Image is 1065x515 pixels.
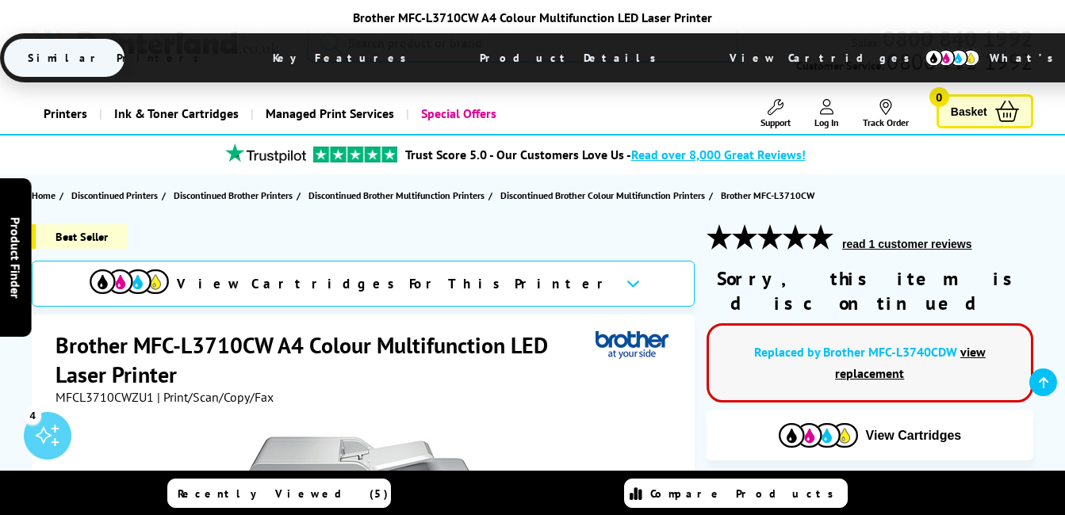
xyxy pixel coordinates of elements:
span: View Cartridges For This Printer [177,275,613,292]
img: trustpilot rating [218,143,313,163]
span: View Cartridges [706,37,948,78]
a: Discontinued Brother Printers [174,187,297,204]
span: Read over 8,000 Great Reviews! [631,147,806,162]
a: Replaced by Brother MFC-L3740CDW [754,344,957,360]
a: Brother MFC-L3710CW [721,187,818,204]
img: cmyk-icon.svg [90,269,169,294]
span: Best Seller [32,224,128,249]
a: Discontinued Brother Multifunction Printers [308,187,488,204]
span: Discontinued Printers [71,187,158,204]
span: Support [760,116,791,128]
a: Special Offers [406,93,508,134]
a: view replacement [835,344,986,381]
img: Cartridges [779,423,858,448]
span: Similar Printers [4,39,232,77]
img: Brother [596,330,668,360]
a: Recently Viewed (5) [167,479,391,508]
a: Basket 0 [937,94,1033,128]
button: read 1 customer reviews [837,237,976,251]
button: View Cartridges [718,422,1021,448]
span: Discontinued Brother Printers [174,187,293,204]
span: Basket [951,101,987,122]
span: Ink & Toner Cartridges [114,93,239,134]
span: | Print/Scan/Copy/Fax [157,389,274,405]
span: MFCL3710CWZU1 [56,389,154,405]
h1: Brother MFC-L3710CW A4 Colour Multifunction LED Laser Printer [56,330,596,389]
a: Support [760,99,791,128]
a: Track Order [863,99,909,128]
a: Home [32,187,59,204]
a: Discontinued Printers [71,187,162,204]
span: Compare Products [650,486,842,501]
span: Key Features [249,39,439,77]
a: Trust Score 5.0 - Our Customers Love Us -Read over 8,000 Great Reviews! [405,147,806,162]
span: Home [32,187,56,204]
span: Product Details [456,39,688,77]
span: Discontinued Brother Multifunction Printers [308,187,485,204]
span: 0 [929,87,949,107]
a: Managed Print Services [251,93,406,134]
span: Product Finder [8,217,24,299]
span: Brother MFC-L3710CW [721,187,814,204]
div: 4 [24,406,41,424]
img: trustpilot rating [313,147,397,162]
img: cmyk-icon.svg [925,49,980,67]
span: Recently Viewed (5) [178,486,389,501]
a: Discontinued Brother Colour Multifunction Printers [500,187,709,204]
span: Log In [814,116,839,128]
span: View Cartridges [866,429,962,443]
a: Log In [814,99,839,128]
span: Discontinued Brother Colour Multifunction Printers [500,187,705,204]
div: Sorry, this item is discontinued [707,266,1033,315]
a: Printers [32,93,99,134]
a: Compare Products [624,479,848,508]
a: Ink & Toner Cartridges [99,93,251,134]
